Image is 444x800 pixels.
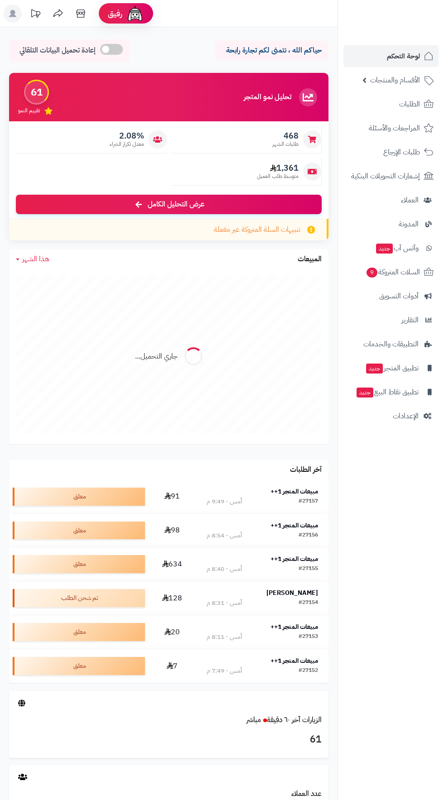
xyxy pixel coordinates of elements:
span: التقارير [401,314,419,326]
td: 20 [149,615,196,649]
span: العملاء [401,194,419,206]
span: طلبات الشهر [272,140,299,148]
span: المدونة [399,218,419,230]
div: معلق [13,623,145,641]
a: تحديثات المنصة [24,5,47,25]
td: 98 [149,514,196,547]
td: 128 [149,581,196,615]
div: أمس - 9:49 م [207,497,242,506]
small: مباشر [246,714,261,725]
a: التقارير [343,309,439,331]
a: المراجعات والأسئلة [343,117,439,139]
td: 7 [149,649,196,683]
div: أمس - 8:40 م [207,565,242,574]
a: التطبيقات والخدمات [343,333,439,355]
span: عرض التحليل الكامل [148,199,204,210]
span: معدل تكرار الشراء [110,140,144,148]
span: أدوات التسويق [379,290,419,302]
span: الأقسام والمنتجات [370,74,420,86]
span: إشعارات التحويلات البنكية [351,170,420,182]
div: معلق [13,522,145,540]
div: معلق [13,657,145,675]
a: عدد العملاء [291,788,322,799]
div: معلق [13,555,145,573]
div: #27155 [299,565,318,574]
span: وآتس آب [375,242,419,254]
div: معلق [13,488,145,506]
span: التطبيقات والخدمات [363,338,419,350]
a: طلبات الإرجاع [343,141,439,163]
a: وآتس آبجديد [343,237,439,259]
strong: مبيعات المتجر 1++ [270,554,318,564]
a: الإعدادات [343,405,439,427]
span: طلبات الإرجاع [383,146,420,158]
span: متوسط طلب العميل [257,172,299,180]
a: الزيارات آخر ٦٠ دقيقةمباشر [246,714,322,725]
span: 468 [272,131,299,141]
span: 2.08% [110,131,144,141]
div: #27157 [299,497,318,506]
span: جديد [357,388,373,398]
span: جديد [376,244,393,254]
a: أدوات التسويق [343,285,439,307]
h3: آخر الطلبات [290,466,322,474]
div: #27153 [299,632,318,642]
strong: مبيعات المتجر 1++ [270,521,318,530]
span: تطبيق المتجر [365,362,419,374]
span: هذا الشهر [22,254,49,264]
span: 9 [367,268,377,278]
a: الطلبات [343,93,439,115]
a: هذا الشهر [16,254,49,264]
div: #27154 [299,599,318,608]
a: لوحة التحكم [343,45,439,67]
a: المدونة [343,213,439,235]
td: 91 [149,480,196,513]
h3: المبيعات [298,255,322,263]
span: تطبيق نقاط البيع [356,386,419,398]
span: 1,361 [257,163,299,173]
a: العملاء [343,189,439,211]
span: تنبيهات السلة المتروكة غير مفعلة [214,225,300,235]
a: السلات المتروكة9 [343,261,439,283]
strong: مبيعات المتجر 1++ [270,656,318,666]
div: تم شحن الطلب [13,589,145,607]
span: جديد [366,364,383,374]
span: المراجعات والأسئلة [369,122,420,134]
div: أمس - 8:54 م [207,531,242,540]
div: #27152 [299,666,318,675]
a: عرض التحليل الكامل [16,195,322,214]
td: 634 [149,547,196,581]
div: أمس - 7:49 م [207,666,242,675]
span: تقييم النمو [18,107,40,115]
h3: 61 [16,732,322,747]
a: إشعارات التحويلات البنكية [343,165,439,187]
strong: مبيعات المتجر 1++ [270,622,318,632]
strong: مبيعات المتجر 1++ [270,487,318,496]
div: أمس - 8:31 م [207,599,242,608]
span: رفيق [108,8,122,19]
img: ai-face.png [126,5,144,23]
div: جاري التحميل... [135,351,178,362]
span: الطلبات [399,98,420,110]
div: أمس - 8:11 م [207,632,242,642]
p: حياكم الله ، نتمنى لكم تجارة رابحة [222,45,322,56]
strong: [PERSON_NAME] [266,588,318,598]
span: لوحة التحكم [387,50,420,62]
a: تطبيق نقاط البيعجديد [343,381,439,403]
span: الإعدادات [393,410,419,422]
a: تطبيق المتجرجديد [343,357,439,379]
span: السلات المتروكة [366,266,420,278]
span: إعادة تحميل البيانات التلقائي [19,45,96,56]
div: #27156 [299,531,318,540]
h3: تحليل نمو المتجر [244,93,291,101]
img: logo-2.png [382,25,435,44]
